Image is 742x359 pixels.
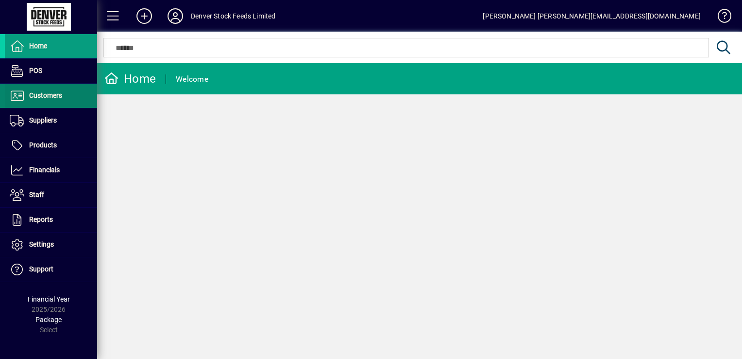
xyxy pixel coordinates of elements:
a: Suppliers [5,108,97,133]
button: Profile [160,7,191,25]
a: Settings [5,233,97,257]
span: Home [29,42,47,50]
a: Products [5,133,97,158]
a: Customers [5,84,97,108]
div: Home [104,71,156,87]
span: Package [35,316,62,323]
span: Reports [29,215,53,223]
div: Denver Stock Feeds Limited [191,8,276,24]
a: Financials [5,158,97,182]
span: Settings [29,240,54,248]
a: POS [5,59,97,83]
div: Welcome [176,72,208,87]
span: Suppliers [29,116,57,124]
span: Customers [29,91,62,99]
span: Staff [29,191,44,198]
a: Staff [5,183,97,207]
div: [PERSON_NAME] [PERSON_NAME][EMAIL_ADDRESS][DOMAIN_NAME] [483,8,701,24]
a: Support [5,257,97,282]
span: POS [29,67,42,74]
span: Products [29,141,57,149]
a: Knowledge Base [710,2,730,34]
a: Reports [5,208,97,232]
span: Support [29,265,53,273]
button: Add [129,7,160,25]
span: Financial Year [28,295,70,303]
span: Financials [29,166,60,174]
